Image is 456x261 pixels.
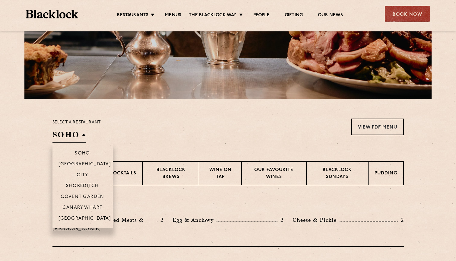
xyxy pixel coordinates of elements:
p: Cocktails [109,170,136,178]
img: BL_Textured_Logo-footer-cropped.svg [26,10,78,18]
h2: SOHO [52,129,86,143]
p: Soho [75,151,90,157]
p: Wine on Tap [205,167,235,181]
p: Shoreditch [66,183,99,189]
p: 2 [398,216,404,224]
p: Covent Garden [61,194,104,200]
p: Blacklock Brews [149,167,193,181]
p: Blacklock Sundays [313,167,362,181]
p: Our favourite wines [248,167,300,181]
a: The Blacklock Way [189,12,236,19]
a: Gifting [285,12,303,19]
p: Canary Wharf [62,205,102,211]
p: City [77,173,88,179]
p: [GEOGRAPHIC_DATA] [59,162,111,168]
p: Cheese & Pickle [293,216,340,224]
a: View PDF Menu [351,119,404,135]
div: Book Now [385,6,430,22]
a: Menus [165,12,181,19]
p: 2 [277,216,283,224]
p: Select a restaurant [52,119,101,126]
a: Our News [318,12,343,19]
h3: Pre Chop Bites [52,200,404,208]
p: [GEOGRAPHIC_DATA] [59,216,111,222]
p: Pudding [375,170,397,178]
p: 2 [157,216,163,224]
p: Egg & Anchovy [173,216,217,224]
a: Restaurants [117,12,148,19]
a: People [253,12,270,19]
